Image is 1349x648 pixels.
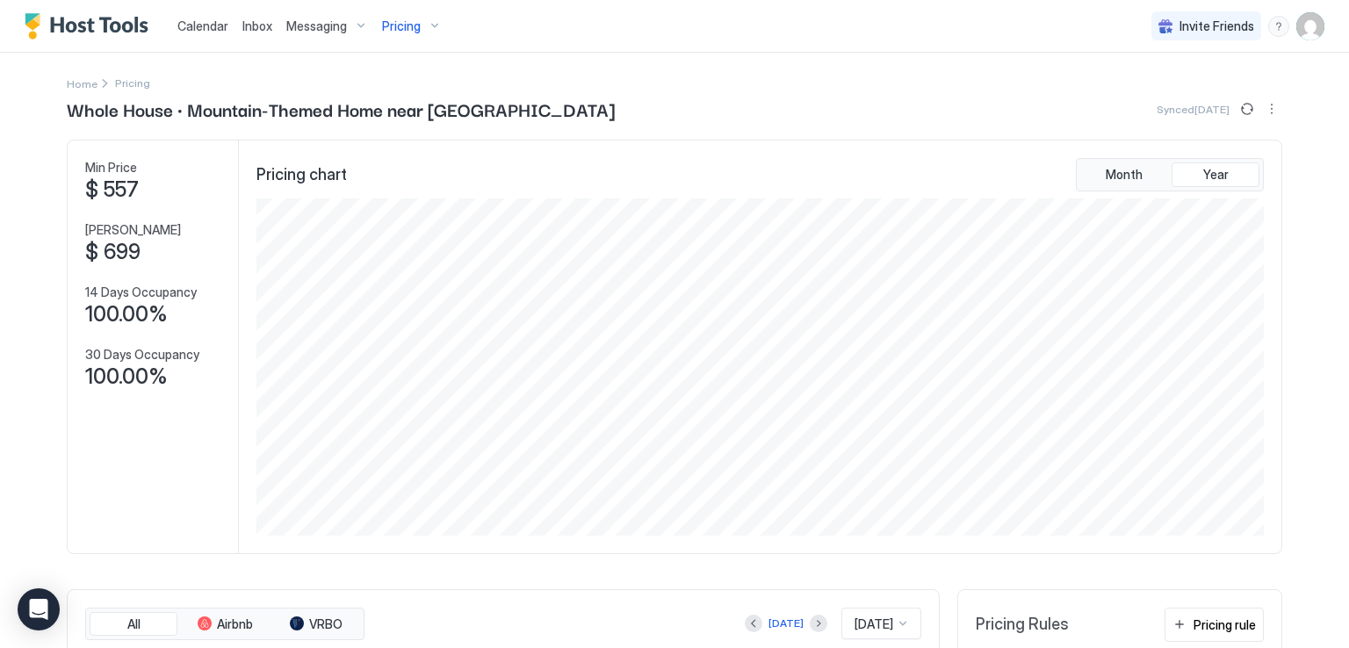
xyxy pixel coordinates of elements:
[309,616,343,632] span: VRBO
[177,17,228,35] a: Calendar
[768,616,804,631] div: [DATE]
[1076,158,1264,191] div: tab-group
[85,160,137,176] span: Min Price
[85,364,168,390] span: 100.00%
[976,615,1069,635] span: Pricing Rules
[217,616,253,632] span: Airbnb
[1157,103,1230,116] span: Synced [DATE]
[745,615,762,632] button: Previous month
[25,13,156,40] a: Host Tools Logo
[90,612,177,637] button: All
[1261,98,1282,119] button: More options
[1080,162,1168,187] button: Month
[67,77,97,90] span: Home
[766,613,806,634] button: [DATE]
[181,612,269,637] button: Airbnb
[1165,608,1264,642] button: Pricing rule
[85,176,139,203] span: $ 557
[85,301,168,328] span: 100.00%
[242,18,272,33] span: Inbox
[67,96,615,122] span: Whole House · Mountain-Themed Home near [GEOGRAPHIC_DATA]
[855,616,893,632] span: [DATE]
[1296,12,1324,40] div: User profile
[85,239,141,265] span: $ 699
[67,74,97,92] div: Breadcrumb
[242,17,272,35] a: Inbox
[177,18,228,33] span: Calendar
[1268,16,1289,37] div: menu
[85,608,364,641] div: tab-group
[85,222,181,238] span: [PERSON_NAME]
[382,18,421,34] span: Pricing
[85,284,197,300] span: 14 Days Occupancy
[256,165,347,185] span: Pricing chart
[1194,616,1256,634] div: Pricing rule
[127,616,141,632] span: All
[1203,167,1229,183] span: Year
[18,588,60,630] div: Open Intercom Messenger
[115,76,150,90] span: Breadcrumb
[810,615,827,632] button: Next month
[1261,98,1282,119] div: menu
[1106,167,1143,183] span: Month
[1179,18,1254,34] span: Invite Friends
[1172,162,1259,187] button: Year
[85,347,199,363] span: 30 Days Occupancy
[272,612,360,637] button: VRBO
[67,74,97,92] a: Home
[1237,98,1258,119] button: Sync prices
[286,18,347,34] span: Messaging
